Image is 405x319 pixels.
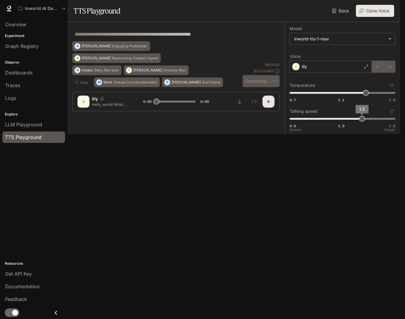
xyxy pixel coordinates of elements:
span: 1.2 [359,106,365,112]
p: Grumpy Man [164,68,186,72]
a: Docs [331,5,351,17]
p: Casual Conversationalist [114,81,157,84]
p: lily [302,64,307,70]
p: lily [92,96,98,102]
p: Engaging Podcaster [112,44,147,48]
p: [PERSON_NAME] [171,81,201,84]
p: 64 / 1000 [265,62,280,67]
p: Hades [82,68,93,72]
button: T[PERSON_NAME]Grumpy Man [124,65,189,75]
p: Talking speed [290,109,317,113]
span: 0:00 [143,99,152,105]
button: Copy Voice ID [98,97,106,101]
p: Inworld AI Demos [25,6,59,11]
p: Faster [385,128,395,132]
button: A[PERSON_NAME]Reassuring Support Agent [72,53,161,63]
button: Reset to default [389,82,395,89]
div: D [79,97,88,106]
span: 0.7 [290,97,296,103]
button: Inspect [248,96,260,108]
div: inworld-tts-1-max [290,33,395,45]
span: 1.5 [389,123,395,128]
div: T [126,65,132,75]
p: Voice [290,54,300,58]
p: [PERSON_NAME] [82,56,111,60]
h1: TTS Playground [74,5,120,17]
div: H [75,65,80,75]
button: MMarkCasual Conversationalist [94,77,160,87]
p: Hello, world! What a wonderful day to be a text-to-speech model! [92,102,129,107]
span: 1.0 [338,123,344,128]
span: 0.5 [290,123,296,128]
p: Slower [290,128,302,132]
span: 1.5 [389,97,395,103]
button: All workspaces [16,2,68,14]
button: D[PERSON_NAME]Engaging Podcaster [72,41,150,51]
div: D [75,41,80,51]
p: [PERSON_NAME] [133,68,162,72]
button: O[PERSON_NAME]Sad Friend [162,77,223,87]
div: A [75,53,80,63]
p: Temperature [290,83,315,87]
p: [PERSON_NAME] [82,44,111,48]
button: Clone Voice [356,5,394,17]
button: Hide [72,77,92,87]
div: O [165,77,170,87]
span: 0:09 [200,99,209,105]
p: Model [290,27,302,31]
button: HHadesStory Narrator [72,65,121,75]
button: Reset to default [389,108,395,115]
div: inworld-tts-1-max [294,36,385,42]
p: Sad Friend [202,81,220,84]
p: Story Narrator [94,68,119,72]
p: Reassuring Support Agent [112,56,158,60]
p: Mark [103,81,112,84]
span: 1.1 [338,97,344,103]
p: $ 0.000640 [254,68,274,74]
div: M [96,77,102,87]
button: Download audio [234,96,246,108]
